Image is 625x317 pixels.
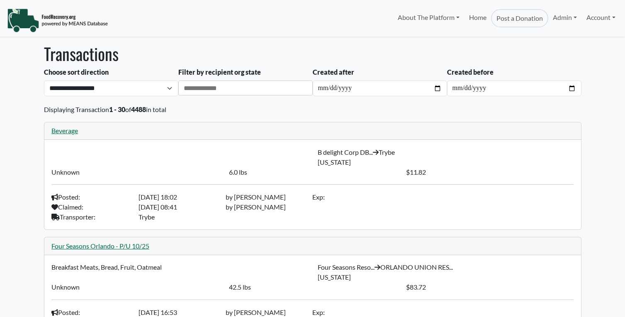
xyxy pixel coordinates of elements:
b: 4488 [131,105,146,113]
label: Filter by recipient org state [178,67,261,77]
div: [DATE] 18:02 [134,192,221,202]
a: Four Seasons Orlando - P/U 10/25 [51,242,149,250]
div: by [PERSON_NAME] [221,192,308,202]
a: Account [582,9,620,26]
label: Created before [447,67,494,77]
a: Post a Donation [491,9,548,27]
div: Posted: [46,192,134,202]
label: Created after [313,67,354,77]
div: Four Seasons Reso... ORLANDO UNION RES... [US_STATE] [313,262,579,282]
div: Trybe [134,212,221,222]
div: Exp: [307,192,394,202]
a: Beverage [51,127,78,134]
div: $11.82 [401,167,579,177]
a: About The Platform [393,9,464,26]
div: B delight Corp DB... Trybe [US_STATE] [313,147,579,167]
div: $83.72 [401,282,579,292]
a: Home [464,9,491,27]
div: 6.0 lbs [224,167,401,177]
div: 42.5 lbs [224,282,401,292]
div: by [PERSON_NAME] [221,202,308,212]
div: [DATE] 08:41 [134,202,221,212]
img: NavigationLogo_FoodRecovery-91c16205cd0af1ed486a0f1a7774a6544ea792ac00100771e7dd3ec7c0e58e41.png [7,8,108,33]
b: 1 - 30 [109,105,125,113]
div: Breakfast Meats, Bread, Fruit, Oatmeal [46,262,312,282]
h1: Transactions [44,44,581,63]
div: Unknown [46,167,224,177]
label: Choose sort direction [44,67,109,77]
div: Transporter: [46,212,134,222]
div: Claimed: [46,202,134,212]
div: Unknown [46,282,224,292]
a: Admin [548,9,581,26]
